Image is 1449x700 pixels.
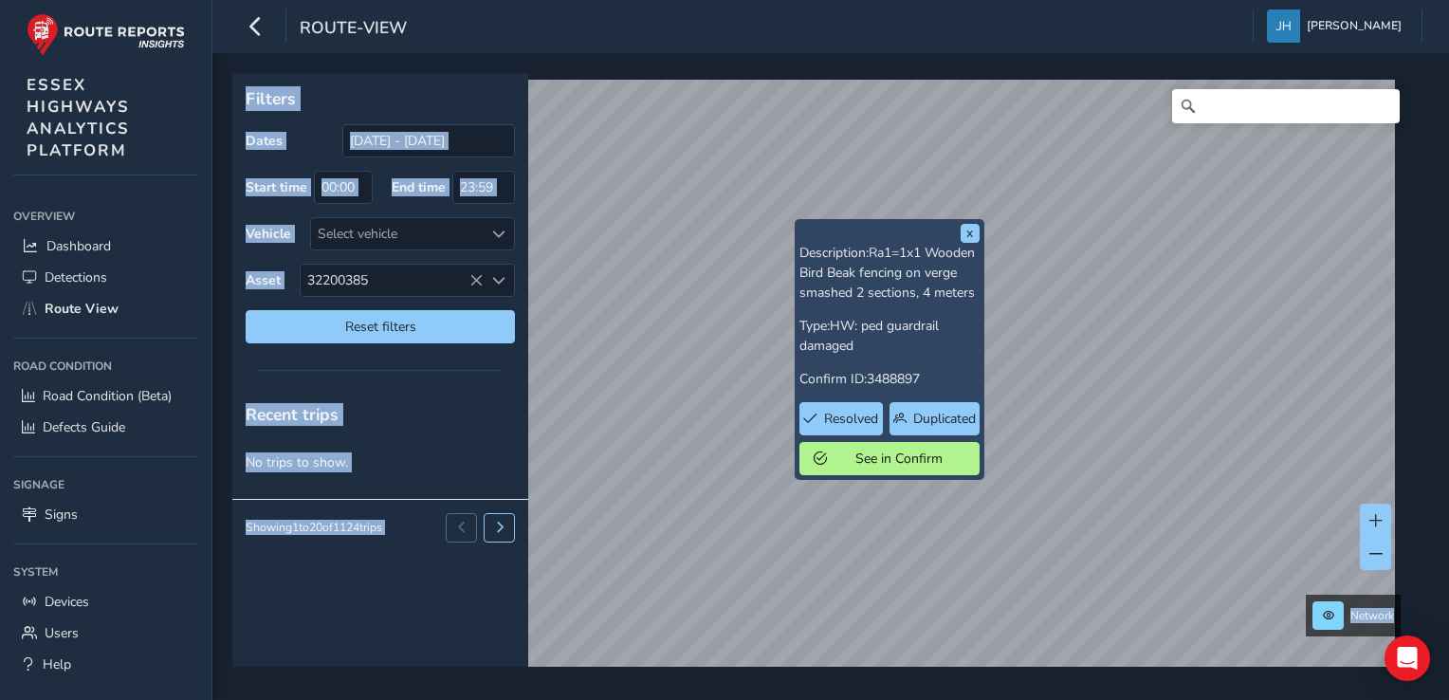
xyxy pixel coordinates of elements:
span: Defects Guide [43,418,125,436]
div: Select vehicle [311,218,483,249]
a: Signs [13,499,198,530]
div: Open Intercom Messenger [1385,636,1430,681]
p: Description: [799,243,980,303]
button: Duplicated [890,402,979,435]
label: Dates [246,132,283,150]
span: 3488897 [867,370,920,388]
img: diamond-layout [1267,9,1300,43]
span: Signs [45,506,78,524]
input: Search [1172,89,1400,123]
span: Devices [45,593,89,611]
label: Vehicle [246,225,291,243]
p: Filters [246,86,515,111]
span: See in Confirm [834,450,965,468]
a: Defects Guide [13,412,198,443]
button: Resolved [799,402,884,435]
a: Dashboard [13,230,198,262]
a: Users [13,617,198,649]
div: Select an asset code [483,265,514,296]
span: Duplicated [913,410,976,428]
a: Route View [13,293,198,324]
a: Help [13,649,198,680]
a: Road Condition (Beta) [13,380,198,412]
a: Detections [13,262,198,293]
button: x [961,224,980,243]
label: Start time [246,178,307,196]
div: Signage [13,470,198,499]
span: Ra1=1x1 Wooden Bird Beak fencing on verge smashed 2 sections, 4 meters [799,244,975,302]
label: Asset [246,271,281,289]
div: Overview [13,202,198,230]
div: Showing 1 to 20 of 1124 trips [246,520,382,535]
span: Help [43,655,71,673]
span: Route View [45,300,119,318]
span: Dashboard [46,237,111,255]
div: System [13,558,198,586]
span: Recent trips [246,403,339,426]
span: Detections [45,268,107,286]
span: Reset filters [260,318,501,336]
span: Network [1350,608,1394,623]
span: 32200385 [301,265,483,296]
button: [PERSON_NAME] [1267,9,1408,43]
span: ESSEX HIGHWAYS ANALYTICS PLATFORM [27,74,130,161]
span: Road Condition (Beta) [43,387,172,405]
span: route-view [300,16,407,43]
a: Devices [13,586,198,617]
span: [PERSON_NAME] [1307,9,1402,43]
span: HW: ped guardrail damaged [799,317,939,355]
label: End time [392,178,446,196]
span: Resolved [824,410,878,428]
p: Confirm ID: [799,369,980,389]
span: Users [45,624,79,642]
canvas: Map [239,80,1395,689]
img: rr logo [27,13,185,56]
p: No trips to show. [232,439,528,486]
button: Reset filters [246,310,515,343]
button: See in Confirm [799,442,980,475]
p: Type: [799,316,980,356]
div: Road Condition [13,352,198,380]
